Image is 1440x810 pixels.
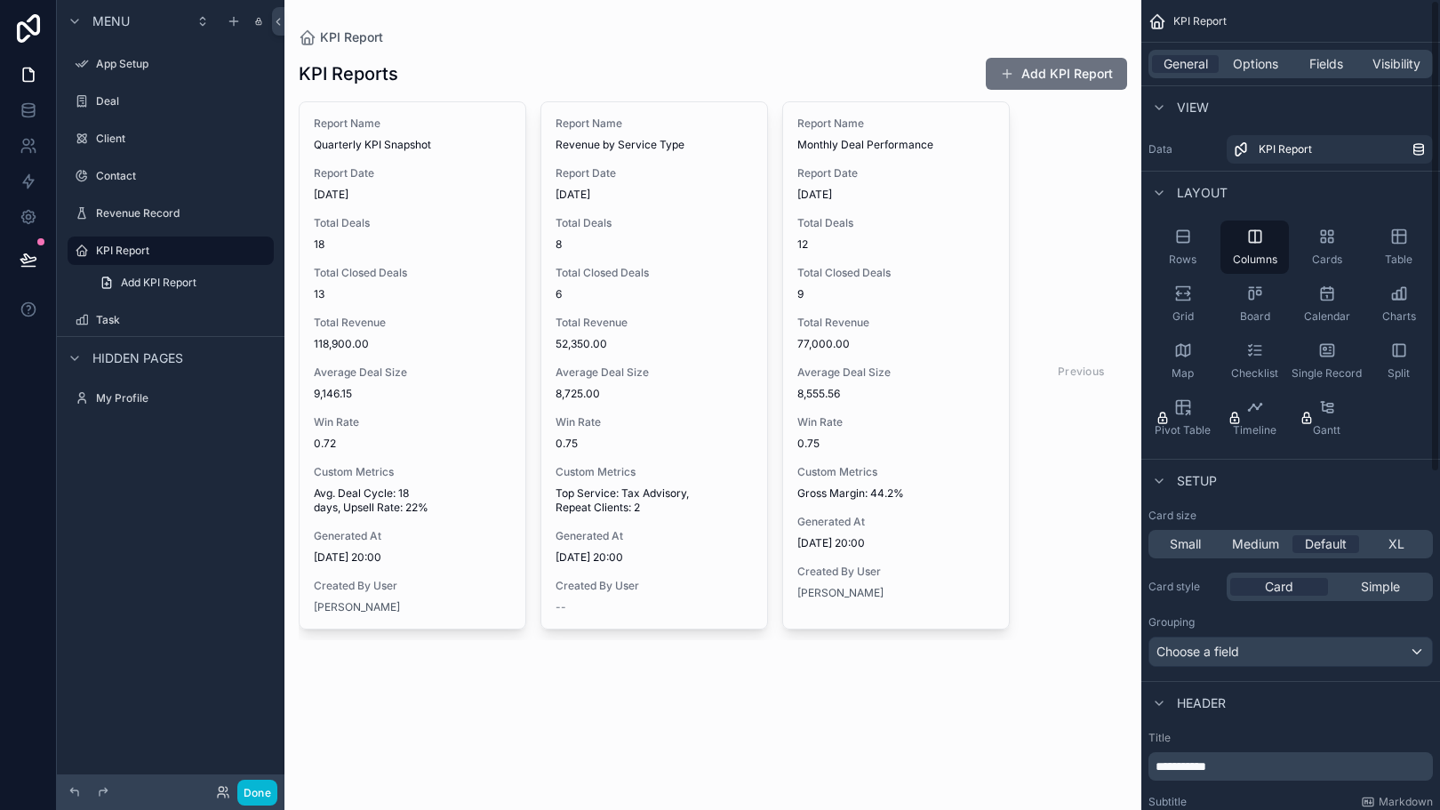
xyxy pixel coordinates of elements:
a: Contact [68,162,274,190]
a: Client [68,124,274,153]
span: Charts [1382,309,1416,324]
span: Options [1233,55,1278,73]
label: Title [1148,731,1433,745]
label: App Setup [96,57,270,71]
button: Gantt [1292,391,1361,445]
span: Menu [92,12,130,30]
span: Gantt [1313,423,1340,437]
span: Split [1388,366,1410,381]
span: Cards [1312,253,1342,267]
button: Pivot Table [1148,391,1217,445]
label: Grouping [1148,615,1195,630]
span: Layout [1177,184,1228,202]
span: Visibility [1372,55,1420,73]
label: Contact [96,169,270,183]
button: Split [1364,334,1433,388]
label: Task [96,313,270,327]
span: Board [1240,309,1270,324]
a: KPI Report [68,237,274,265]
span: Simple [1361,578,1400,596]
span: Hidden pages [92,349,183,367]
button: Single Record [1292,334,1361,388]
label: My Profile [96,391,270,405]
span: Medium [1232,535,1279,553]
button: Choose a field [1148,637,1433,667]
span: KPI Report [1173,14,1227,28]
span: Small [1170,535,1201,553]
span: KPI Report [1259,142,1312,156]
a: My Profile [68,384,274,413]
label: Data [1148,142,1220,156]
button: Map [1148,334,1217,388]
span: Rows [1169,253,1196,267]
span: Pivot Table [1155,423,1211,437]
a: App Setup [68,50,274,78]
span: Timeline [1233,423,1276,437]
span: Single Record [1292,366,1362,381]
button: Timeline [1220,391,1289,445]
div: scrollable content [1148,752,1433,781]
button: Table [1364,221,1433,274]
a: Add KPI Report [89,269,274,297]
span: Table [1385,253,1412,267]
button: Done [237,780,277,806]
span: Calendar [1304,309,1350,324]
button: Cards [1292,221,1361,274]
span: Columns [1233,253,1277,267]
a: Deal [68,87,274,116]
a: Revenue Record [68,199,274,228]
span: Card [1265,578,1293,596]
label: Client [96,132,270,146]
span: Header [1177,694,1226,712]
label: Card size [1148,509,1196,523]
a: Task [68,306,274,334]
button: Grid [1148,277,1217,331]
button: Board [1220,277,1289,331]
button: Charts [1364,277,1433,331]
button: Checklist [1220,334,1289,388]
a: KPI Report [1227,135,1433,164]
span: General [1164,55,1208,73]
span: XL [1388,535,1404,553]
label: Card style [1148,580,1220,594]
button: Columns [1220,221,1289,274]
span: View [1177,99,1209,116]
span: Grid [1172,309,1194,324]
span: Map [1172,366,1194,381]
span: Fields [1309,55,1343,73]
label: Deal [96,94,270,108]
span: Checklist [1231,366,1278,381]
button: Calendar [1292,277,1361,331]
label: Revenue Record [96,206,270,221]
span: Default [1305,535,1347,553]
span: Setup [1177,472,1217,490]
span: Add KPI Report [121,276,196,290]
label: KPI Report [96,244,263,258]
span: Choose a field [1156,644,1239,659]
button: Rows [1148,221,1217,274]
